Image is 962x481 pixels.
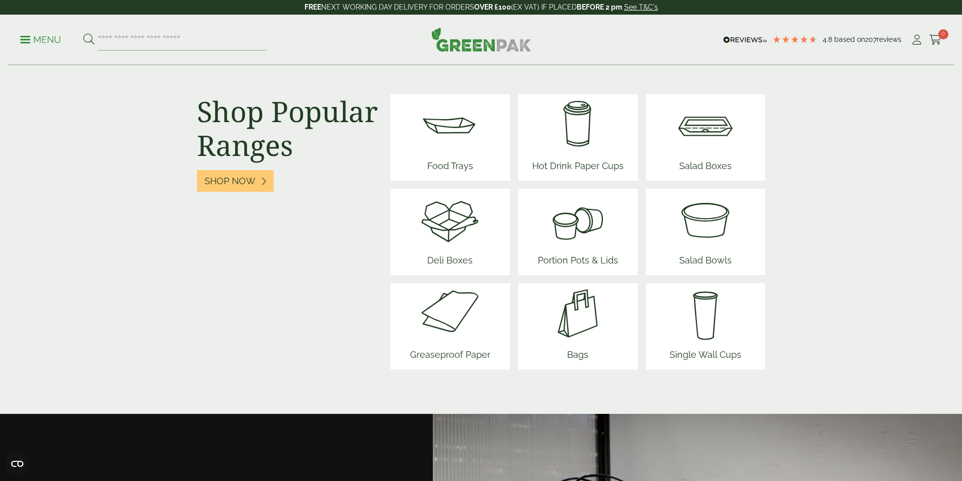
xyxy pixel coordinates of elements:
a: Salad Bowls [675,189,736,275]
img: Deli_box.svg [420,189,480,249]
img: Greaseproof_paper.svg [406,283,494,344]
img: GreenPak Supplies [431,27,531,51]
img: Paper_carriers.svg [547,283,608,344]
strong: FREE [305,3,321,11]
img: Salad_box.svg [675,94,736,155]
a: See T&C's [624,3,658,11]
span: Greaseproof Paper [406,344,494,369]
a: Bags [547,283,608,369]
strong: BEFORE 2 pm [577,3,622,11]
span: Food Trays [420,155,480,181]
a: Portion Pots & Lids [534,189,622,275]
img: REVIEWS.io [723,36,767,43]
span: Portion Pots & Lids [534,249,622,275]
a: Salad Boxes [675,94,736,181]
img: SoupNsalad_bowls.svg [675,189,736,249]
img: PortionPots.svg [534,189,622,249]
span: Bags [547,344,608,369]
div: 4.79 Stars [772,35,818,44]
a: Food Trays [420,94,480,181]
i: Cart [929,35,942,45]
span: Shop Now [205,176,256,187]
strong: OVER £100 [474,3,511,11]
img: HotDrink_paperCup.svg [528,94,628,155]
a: Single Wall Cups [666,283,745,369]
a: 0 [929,32,942,47]
p: Menu [20,34,61,46]
img: plain-soda-cup.svg [666,283,745,344]
a: Shop Now [197,170,274,192]
span: reviews [877,35,901,43]
i: My Account [910,35,923,45]
span: 0 [938,29,948,39]
h2: Shop Popular Ranges [197,94,378,162]
span: Based on [834,35,865,43]
span: 4.8 [823,35,834,43]
span: Single Wall Cups [666,344,745,369]
img: Food_tray.svg [420,94,480,155]
a: Greaseproof Paper [406,283,494,369]
span: Deli Boxes [420,249,480,275]
span: 207 [865,35,877,43]
a: Menu [20,34,61,44]
a: Hot Drink Paper Cups [528,94,628,181]
button: Open CMP widget [5,452,29,476]
span: Hot Drink Paper Cups [528,155,628,181]
span: Salad Bowls [675,249,736,275]
a: Deli Boxes [420,189,480,275]
span: Salad Boxes [675,155,736,181]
